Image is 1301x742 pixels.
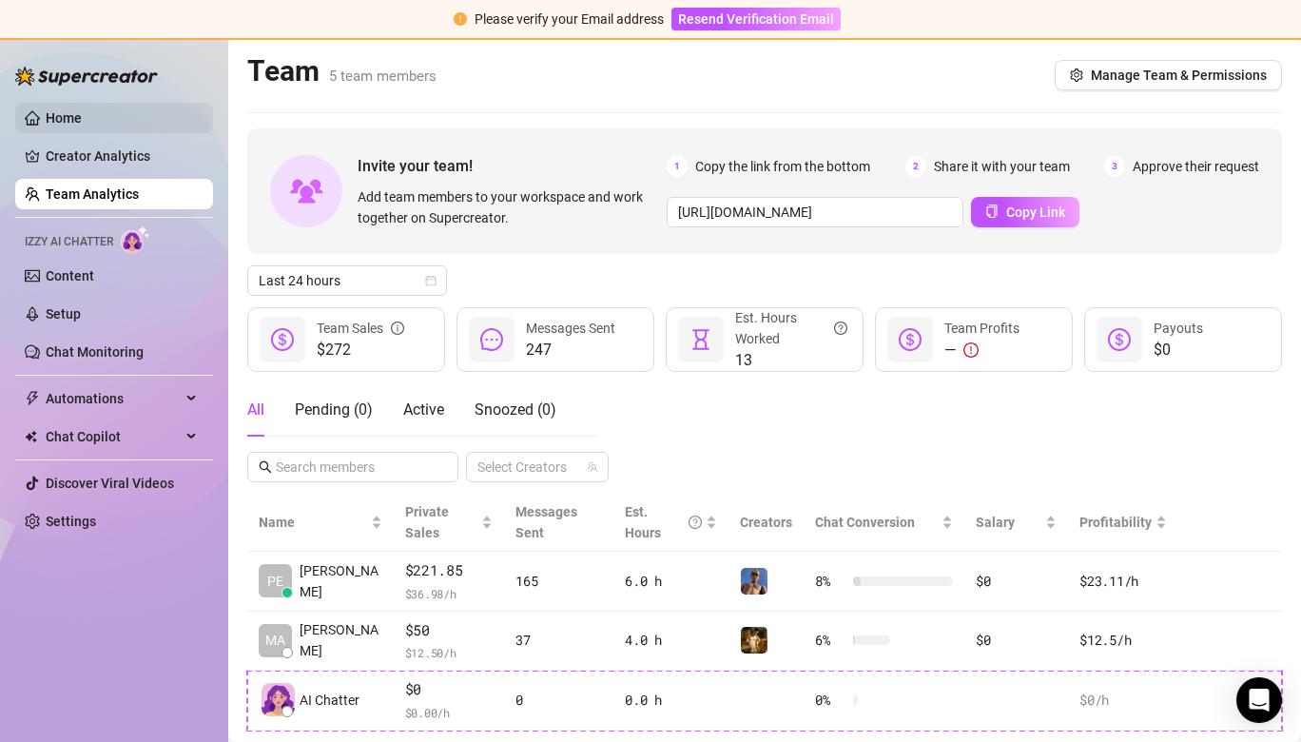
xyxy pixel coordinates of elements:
span: Copy Link [1006,205,1065,220]
a: Creator Analytics [46,141,198,171]
div: Team Sales [317,318,404,339]
div: $0 /h [1079,690,1167,711]
h2: Team [247,53,437,89]
span: $50 [405,619,494,642]
span: exclamation-circle [454,12,467,26]
span: 1 [667,156,688,177]
div: $12.5 /h [1079,630,1167,651]
span: Chat Conversion [815,515,915,530]
div: $23.11 /h [1079,571,1167,592]
span: [PERSON_NAME] [300,560,382,602]
span: $221.85 [405,559,494,582]
span: Team Profits [944,321,1019,336]
span: Copy the link from the bottom [695,156,870,177]
span: Invite your team! [358,154,667,178]
div: 4.0 h [625,630,717,651]
span: Messages Sent [515,504,577,540]
img: Marvin [741,627,767,654]
span: 2 [905,156,926,177]
div: All [247,399,264,421]
span: Messages Sent [526,321,615,336]
span: $ 12.50 /h [405,643,494,662]
div: $0 [976,571,1057,592]
span: question-circle [834,307,847,349]
button: Copy Link [971,197,1079,227]
span: Last 24 hours [259,266,436,295]
span: Automations [46,383,181,414]
span: Payouts [1154,321,1203,336]
div: — [944,339,1019,361]
button: Manage Team & Permissions [1055,60,1282,90]
a: Setup [46,306,81,322]
span: exclamation-circle [963,342,979,358]
span: Add team members to your workspace and work together on Supercreator. [358,186,659,228]
div: $0 [976,630,1057,651]
a: Settings [46,514,96,529]
span: Snoozed ( 0 ) [475,400,556,419]
a: Content [46,268,94,283]
span: $272 [317,339,404,361]
span: search [259,460,272,474]
div: 0.0 h [625,690,717,711]
span: Private Sales [405,504,449,540]
img: logo-BBDzfeDw.svg [15,67,158,86]
span: AI Chatter [300,690,359,711]
span: $ 0.00 /h [405,703,494,722]
span: Name [259,512,367,533]
span: setting [1070,68,1083,82]
span: $0 [405,678,494,701]
a: Chat Monitoring [46,344,144,360]
span: Approve their request [1133,156,1259,177]
span: Resend Verification Email [678,11,834,27]
div: Please verify your Email address [475,9,664,29]
span: hourglass [689,328,712,351]
span: [PERSON_NAME] [300,619,382,661]
span: Chat Copilot [46,421,181,452]
span: message [480,328,503,351]
span: copy [985,205,999,218]
th: Creators [728,494,804,552]
span: Profitability [1079,515,1152,530]
span: PE [267,571,283,592]
div: 0 [515,690,602,711]
div: 165 [515,571,602,592]
a: Discover Viral Videos [46,476,174,491]
span: 0 % [815,690,845,711]
div: Est. Hours [625,501,702,543]
span: info-circle [391,318,404,339]
img: AI Chatter [121,225,150,253]
span: Share it with your team [934,156,1070,177]
div: 37 [515,630,602,651]
span: question-circle [689,501,702,543]
span: MA [265,630,285,651]
span: 13 [735,349,847,372]
a: Home [46,110,82,126]
input: Search members [276,457,432,478]
span: thunderbolt [25,391,40,406]
img: Dallas [741,568,767,595]
span: 8 % [815,571,845,592]
div: Open Intercom Messenger [1236,677,1282,723]
span: 3 [1104,156,1125,177]
div: Pending ( 0 ) [295,399,373,421]
span: dollar-circle [1108,328,1131,351]
img: izzy-ai-chatter-avatar-DDCN_rTZ.svg [262,683,295,716]
img: Chat Copilot [25,430,37,443]
span: 5 team members [329,68,437,85]
th: Name [247,494,394,552]
span: 6 % [815,630,845,651]
span: team [587,461,598,473]
div: Est. Hours Worked [735,307,847,349]
span: dollar-circle [271,328,294,351]
span: Salary [976,515,1015,530]
span: Izzy AI Chatter [25,233,113,251]
span: Manage Team & Permissions [1091,68,1267,83]
button: Resend Verification Email [671,8,841,30]
a: Team Analytics [46,186,139,202]
span: Active [403,400,444,419]
span: $0 [1154,339,1203,361]
span: 247 [526,339,615,361]
span: dollar-circle [899,328,922,351]
span: $ 36.98 /h [405,584,494,603]
div: 6.0 h [625,571,717,592]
